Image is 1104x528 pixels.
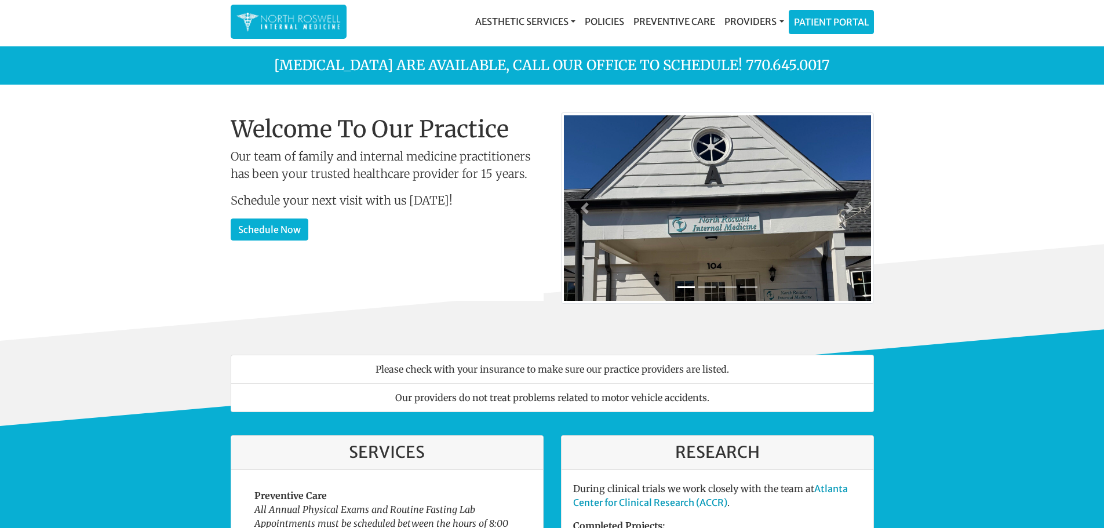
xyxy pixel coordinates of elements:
strong: Preventive Care [254,490,327,501]
p: Our team of family and internal medicine practitioners has been your trusted healthcare provider ... [231,148,544,183]
p: During clinical trials we work closely with the team at . [573,482,862,509]
h3: Services [243,443,531,463]
a: Preventive Care [629,10,720,33]
h3: Research [573,443,862,463]
li: Our providers do not treat problems related to motor vehicle accidents. [231,383,874,412]
a: Patient Portal [789,10,873,34]
a: Schedule Now [231,219,308,241]
li: Please check with your insurance to make sure our practice providers are listed. [231,355,874,384]
a: Providers [720,10,788,33]
p: Schedule your next visit with us [DATE]! [231,192,544,209]
img: North Roswell Internal Medicine [236,10,341,33]
p: [MEDICAL_DATA] are available, call our office to schedule! 770.645.0017 [222,55,883,76]
a: Policies [580,10,629,33]
h1: Welcome To Our Practice [231,115,544,143]
a: Aesthetic Services [471,10,580,33]
a: Atlanta Center for Clinical Research (ACCR) [573,483,848,508]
